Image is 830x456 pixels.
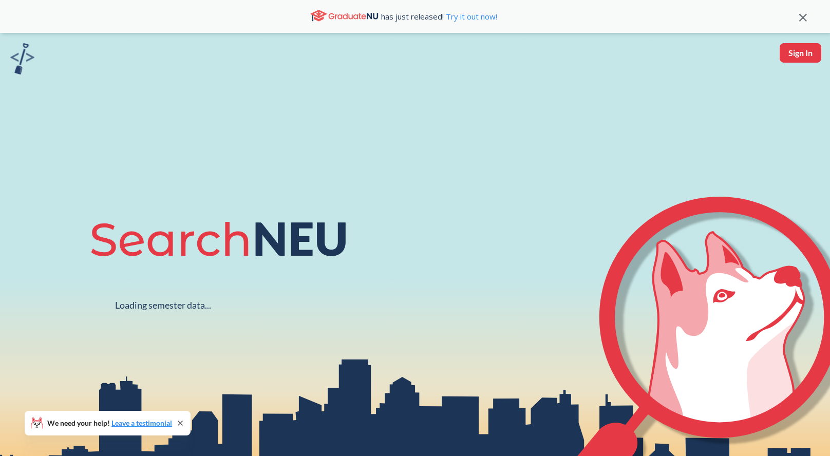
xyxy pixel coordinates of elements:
[10,43,34,78] a: sandbox logo
[47,420,172,427] span: We need your help!
[444,11,497,22] a: Try it out now!
[381,11,497,22] span: has just released!
[10,43,34,74] img: sandbox logo
[780,43,821,63] button: Sign In
[111,419,172,427] a: Leave a testimonial
[115,299,211,311] div: Loading semester data...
